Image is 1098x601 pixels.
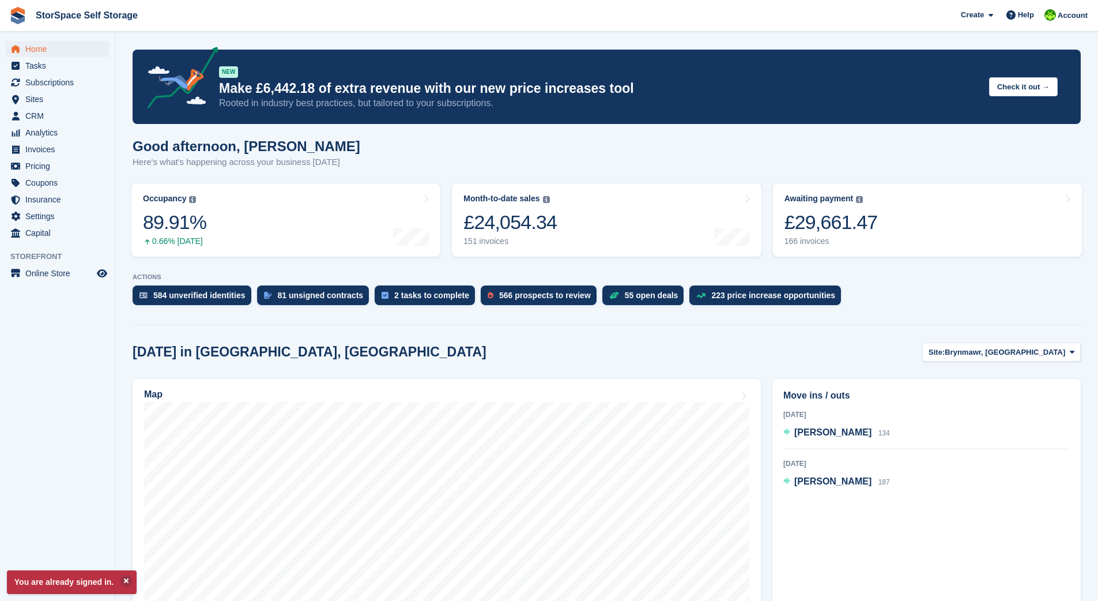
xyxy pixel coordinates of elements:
[499,291,591,300] div: 566 prospects to review
[6,191,109,208] a: menu
[783,426,890,441] a: [PERSON_NAME] 134
[25,175,95,191] span: Coupons
[6,225,109,241] a: menu
[131,183,440,257] a: Occupancy 89.91% 0.66% [DATE]
[25,91,95,107] span: Sites
[6,91,109,107] a: menu
[144,389,163,400] h2: Map
[1044,9,1056,21] img: paul catt
[711,291,835,300] div: 223 price increase opportunities
[989,77,1058,96] button: Check it out →
[25,125,95,141] span: Analytics
[784,194,854,204] div: Awaiting payment
[783,389,1070,403] h2: Move ins / outs
[794,476,871,486] span: [PERSON_NAME]
[6,265,109,281] a: menu
[25,41,95,57] span: Home
[25,74,95,91] span: Subscriptions
[696,293,705,298] img: price_increase_opportunities-93ffe204e8149a01c8c9dc8f82e8f89637d9d84a8eef4429ea346261dce0b2c0.svg
[219,80,980,97] p: Make £6,442.18 of extra revenue with our new price increases tool
[6,208,109,224] a: menu
[784,211,878,234] div: £29,661.47
[543,196,550,203] img: icon-info-grey-7440780725fd019a000dd9b08b2336e03edf1995a4989e88bcd33f0948082b44.svg
[133,156,360,169] p: Here's what's happening across your business [DATE]
[10,251,115,262] span: Storefront
[394,291,469,300] div: 2 tasks to complete
[1058,10,1088,21] span: Account
[133,286,257,311] a: 584 unverified identities
[6,74,109,91] a: menu
[25,108,95,124] span: CRM
[25,141,95,157] span: Invoices
[602,286,690,311] a: 55 open deals
[375,286,481,311] a: 2 tasks to complete
[9,7,27,24] img: stora-icon-8386f47178a22dfd0bd8f6a31ec36ba5ce8667c1dd55bd0f319d3a0aa187defe.svg
[189,196,196,203] img: icon-info-grey-7440780725fd019a000dd9b08b2336e03edf1995a4989e88bcd33f0948082b44.svg
[143,211,206,234] div: 89.91%
[1018,9,1034,21] span: Help
[133,138,360,154] h1: Good afternoon, [PERSON_NAME]
[463,194,539,204] div: Month-to-date sales
[143,194,186,204] div: Occupancy
[481,286,602,311] a: 566 prospects to review
[7,570,137,594] p: You are already signed in.
[138,47,218,112] img: price-adjustments-announcement-icon-8257ccfd72463d97f412b2fc003d46551f7dbcb40ab6d574587a9cd5c0d94...
[6,158,109,174] a: menu
[784,236,878,246] div: 166 invoices
[878,429,890,437] span: 134
[6,108,109,124] a: menu
[153,291,246,300] div: 584 unverified identities
[961,9,984,21] span: Create
[922,343,1081,362] button: Site: Brynmawr, [GEOGRAPHIC_DATA]
[25,58,95,74] span: Tasks
[257,286,375,311] a: 81 unsigned contracts
[783,459,1070,469] div: [DATE]
[878,478,890,486] span: 187
[773,183,1082,257] a: Awaiting payment £29,661.47 166 invoices
[25,158,95,174] span: Pricing
[219,97,980,110] p: Rooted in industry best practices, but tailored to your subscriptions.
[25,225,95,241] span: Capital
[488,292,493,299] img: prospect-51fa495bee0391a8d652442698ab0144808aea92771e9ea1ae160a38d050c398.svg
[133,344,486,360] h2: [DATE] in [GEOGRAPHIC_DATA], [GEOGRAPHIC_DATA]
[463,211,557,234] div: £24,054.34
[783,475,890,490] a: [PERSON_NAME] 187
[929,347,945,358] span: Site:
[6,175,109,191] a: menu
[783,410,1070,420] div: [DATE]
[856,196,863,203] img: icon-info-grey-7440780725fd019a000dd9b08b2336e03edf1995a4989e88bcd33f0948082b44.svg
[463,236,557,246] div: 151 invoices
[139,292,148,299] img: verify_identity-adf6edd0f0f0b5bbfe63781bf79b02c33cf7c696d77639b501bdc392416b5a36.svg
[264,292,272,299] img: contract_signature_icon-13c848040528278c33f63329250d36e43548de30e8caae1d1a13099fd9432cc5.svg
[219,66,238,78] div: NEW
[945,347,1065,358] span: Brynmawr, [GEOGRAPHIC_DATA]
[95,266,109,280] a: Preview store
[25,208,95,224] span: Settings
[278,291,364,300] div: 81 unsigned contracts
[794,427,871,437] span: [PERSON_NAME]
[689,286,847,311] a: 223 price increase opportunities
[6,125,109,141] a: menu
[25,265,95,281] span: Online Store
[452,183,761,257] a: Month-to-date sales £24,054.34 151 invoices
[382,292,388,299] img: task-75834270c22a3079a89374b754ae025e5fb1db73e45f91037f5363f120a921f8.svg
[6,58,109,74] a: menu
[6,141,109,157] a: menu
[133,273,1081,281] p: ACTIONS
[25,191,95,208] span: Insurance
[143,236,206,246] div: 0.66% [DATE]
[31,6,142,25] a: StorSpace Self Storage
[625,291,678,300] div: 55 open deals
[609,291,619,299] img: deal-1b604bf984904fb50ccaf53a9ad4b4a5d6e5aea283cecdc64d6e3604feb123c2.svg
[6,41,109,57] a: menu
